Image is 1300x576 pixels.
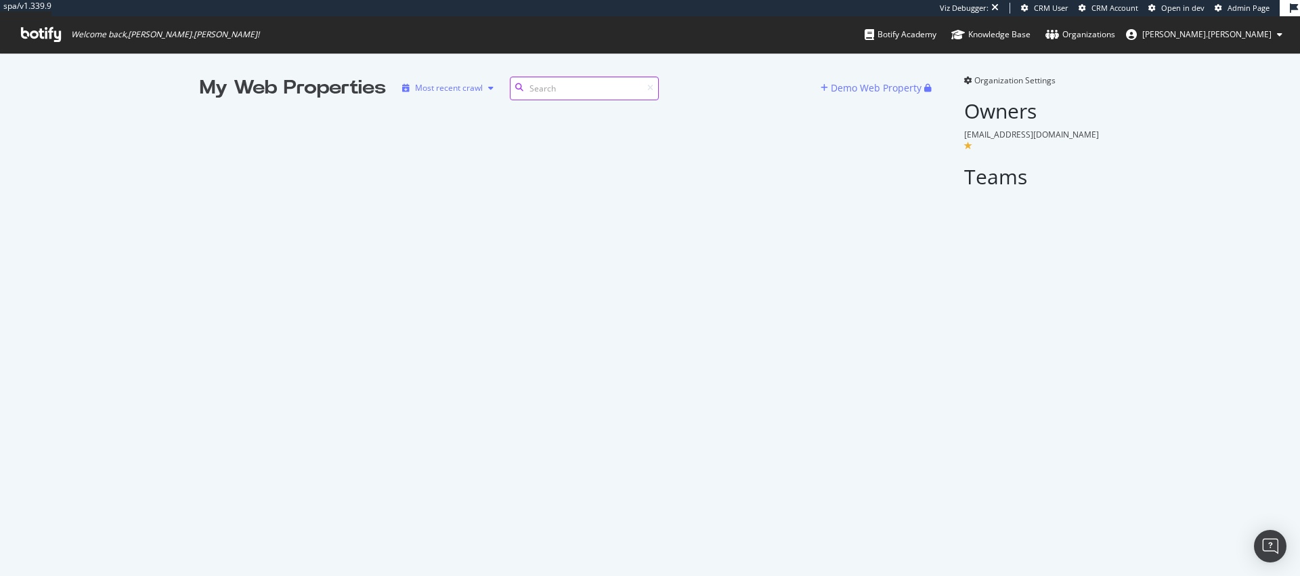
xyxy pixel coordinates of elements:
a: CRM User [1021,3,1068,14]
h2: Owners [964,100,1100,122]
h2: Teams [964,165,1100,188]
div: Knowledge Base [951,28,1031,41]
a: Admin Page [1215,3,1270,14]
a: Botify Academy [865,16,936,53]
button: Demo Web Property [821,77,924,99]
span: Open in dev [1161,3,1205,13]
div: Organizations [1045,28,1115,41]
div: Open Intercom Messenger [1254,530,1286,562]
input: Search [510,77,659,100]
a: CRM Account [1079,3,1138,14]
span: Admin Page [1228,3,1270,13]
span: Organization Settings [974,75,1056,86]
span: [EMAIL_ADDRESS][DOMAIN_NAME] [964,129,1099,140]
a: Demo Web Property [821,82,924,94]
span: meghan.evans [1142,28,1272,40]
div: Viz Debugger: [940,3,989,14]
button: [PERSON_NAME].[PERSON_NAME] [1115,24,1293,45]
button: Most recent crawl [397,77,499,99]
a: Knowledge Base [951,16,1031,53]
a: Organizations [1045,16,1115,53]
div: Demo Web Property [831,81,922,95]
span: CRM User [1034,3,1068,13]
div: Most recent crawl [415,84,483,92]
a: Open in dev [1148,3,1205,14]
span: CRM Account [1091,3,1138,13]
div: My Web Properties [200,75,386,102]
span: Welcome back, [PERSON_NAME].[PERSON_NAME] ! [71,29,259,40]
div: Botify Academy [865,28,936,41]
